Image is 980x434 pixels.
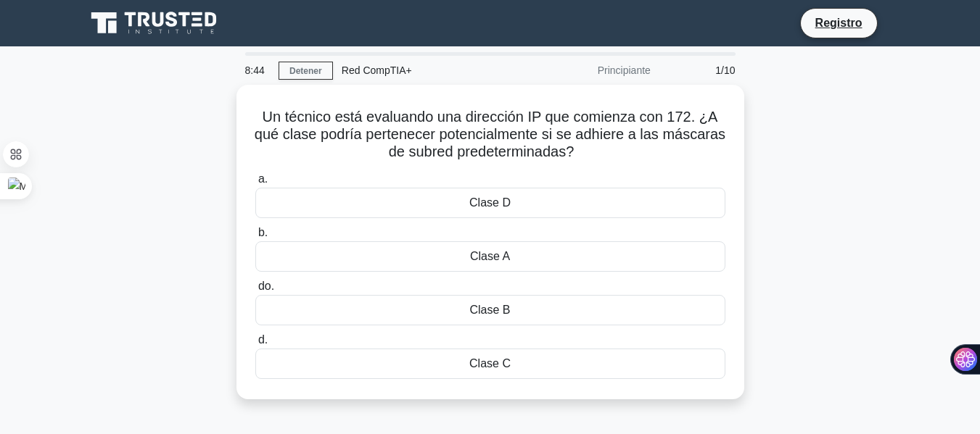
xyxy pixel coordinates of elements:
[289,66,322,76] font: Detener
[255,109,725,159] font: Un técnico está evaluando una dirección IP que comienza con 172. ¿A qué clase podría pertenecer p...
[279,62,333,80] a: Detener
[469,357,511,370] font: Clase C
[258,280,274,292] font: do.
[469,196,511,209] font: Clase D
[258,172,268,185] font: a.
[236,56,279,85] div: 8:44
[815,17,862,29] font: Registro
[807,14,871,32] a: Registro
[470,250,510,262] font: Clase A
[258,333,268,346] font: d.
[342,64,412,76] font: Red CompTIA+
[469,304,510,316] font: Clase B
[598,64,651,76] font: Principiante
[715,64,735,76] font: 1/10
[258,226,268,238] font: b.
